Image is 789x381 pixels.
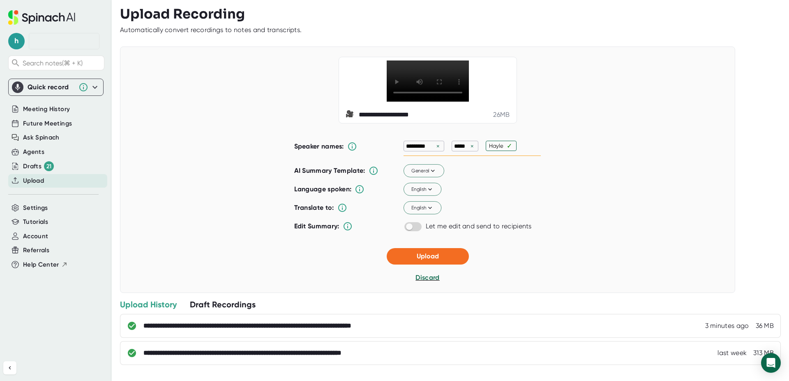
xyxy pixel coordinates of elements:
[120,299,177,310] div: Upload History
[12,79,100,95] div: Quick record
[756,322,774,330] div: 36 MB
[23,217,48,227] button: Tutorials
[23,105,70,114] button: Meeting History
[294,185,352,193] b: Language spoken:
[468,142,476,150] div: ×
[415,274,439,281] span: Discard
[411,186,434,193] span: English
[717,349,747,357] div: 9/17/2025, 11:54:09 AM
[404,202,441,215] button: English
[23,246,49,255] button: Referrals
[507,142,514,150] div: ✓
[23,203,48,213] button: Settings
[294,142,344,150] b: Speaker names:
[23,260,68,269] button: Help Center
[120,26,302,34] div: Automatically convert recordings to notes and transcripts.
[23,161,54,171] button: Drafts 21
[23,133,60,142] button: Ask Spinach
[3,361,16,374] button: Collapse sidebar
[23,260,59,269] span: Help Center
[411,204,434,211] span: English
[415,273,439,283] button: Discard
[23,161,54,171] div: Drafts
[404,165,444,178] button: General
[387,248,469,265] button: Upload
[346,110,355,120] span: video
[28,83,74,91] div: Quick record
[23,119,72,128] button: Future Meetings
[404,183,441,196] button: English
[294,167,365,175] b: AI Summary Template:
[294,204,334,211] b: Translate to:
[8,33,25,49] span: h
[753,349,774,357] div: 313 MB
[417,252,439,260] span: Upload
[294,222,339,230] b: Edit Summary:
[411,167,436,174] span: General
[23,232,48,241] button: Account
[434,142,442,150] div: ×
[23,147,44,157] button: Agents
[493,111,510,119] div: 26 MB
[23,176,44,186] button: Upload
[426,222,532,230] div: Let me edit and send to recipients
[120,6,781,22] h3: Upload Recording
[23,59,102,67] span: Search notes (⌘ + K)
[44,161,54,171] div: 21
[761,353,781,373] div: Open Intercom Messenger
[705,322,749,330] div: 9/30/2025, 2:58:29 PM
[190,299,256,310] div: Draft Recordings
